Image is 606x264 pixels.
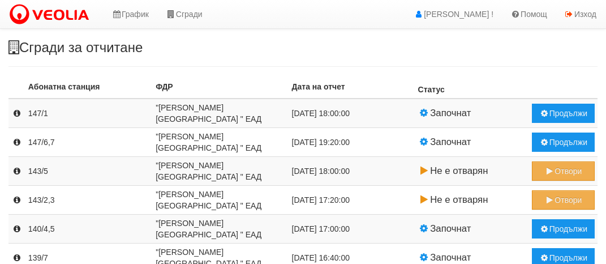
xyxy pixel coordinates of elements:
td: [DATE] 19:20:00 [289,128,415,157]
label: ФДР [156,81,173,92]
button: Отвори [532,161,595,181]
img: VeoliaLogo.png [8,3,94,27]
th: Статус [415,78,529,99]
td: 143/2,3 [25,186,153,215]
td: [DATE] 17:00:00 [289,215,415,244]
td: Не е отварян [415,186,529,215]
td: [DATE] 18:00:00 [289,157,415,186]
button: Продължи [532,104,595,123]
td: Започнат [415,128,529,157]
td: Започнат [415,99,529,128]
td: 147/1 [25,99,153,128]
td: "[PERSON_NAME] [GEOGRAPHIC_DATA] " ЕАД [153,215,289,244]
button: Отвори [532,190,595,210]
td: "[PERSON_NAME] [GEOGRAPHIC_DATA] " ЕАД [153,128,289,157]
h3: Сгради за отчитане [8,40,598,55]
td: "[PERSON_NAME] [GEOGRAPHIC_DATA] " ЕАД [153,186,289,215]
td: 143/5 [25,157,153,186]
td: 147/6,7 [25,128,153,157]
td: [DATE] 17:20:00 [289,186,415,215]
td: Започнат [415,215,529,244]
td: "[PERSON_NAME] [GEOGRAPHIC_DATA] " ЕАД [153,99,289,128]
td: [DATE] 18:00:00 [289,99,415,128]
td: 140/4,5 [25,215,153,244]
td: Не е отварян [415,157,529,186]
label: Дата на отчет [292,81,345,92]
button: Продължи [532,133,595,152]
td: "[PERSON_NAME] [GEOGRAPHIC_DATA] " ЕАД [153,157,289,186]
label: Абонатна станция [28,81,100,92]
button: Продължи [532,219,595,239]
